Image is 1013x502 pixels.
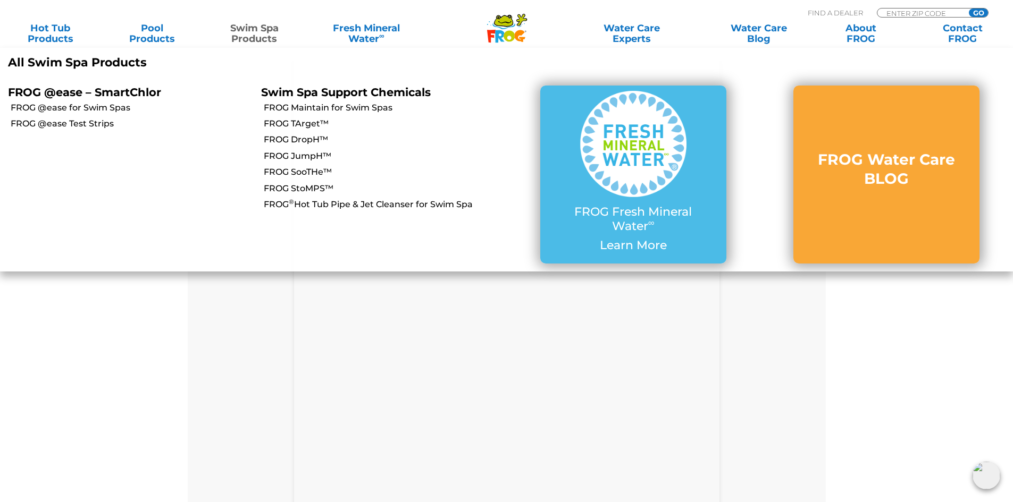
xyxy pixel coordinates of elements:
[567,23,696,44] a: Water CareExperts
[923,23,1002,44] a: ContactFROG
[264,183,506,194] a: FROG StoMPS™
[113,23,192,44] a: PoolProducts
[215,23,294,44] a: Swim SpaProducts
[719,23,798,44] a: Water CareBlog
[316,23,416,44] a: Fresh MineralWater∞
[562,91,705,258] a: FROG Fresh Mineral Water∞ Learn More
[261,86,431,99] a: Swim Spa Support Chemicals
[821,23,900,44] a: AboutFROG
[562,239,705,252] p: Learn More
[815,150,958,189] h3: FROG Water Care BLOG
[648,217,655,228] sup: ∞
[815,150,958,199] a: FROG Water Care BLOG
[885,8,957,18] input: Zip Code Form
[264,102,506,114] a: FROG Maintain for Swim Spas
[11,23,90,44] a: Hot TubProducts
[808,8,863,18] p: Find A Dealer
[264,134,506,146] a: FROG DropH™
[562,205,705,233] p: FROG Fresh Mineral Water
[11,102,253,114] a: FROG @ease for Swim Spas
[264,118,506,130] a: FROG TArget™
[8,86,245,99] p: FROG @ease – SmartChlor
[264,199,506,210] a: FROG®Hot Tub Pipe & Jet Cleanser for Swim Spa
[264,166,506,178] a: FROG SooTHe™
[973,462,1000,489] img: openIcon
[379,31,384,40] sup: ∞
[264,150,506,162] a: FROG JumpH™
[289,198,294,206] sup: ®
[969,8,988,17] input: GO
[11,118,253,130] a: FROG @ease Test Strips
[8,56,499,70] a: All Swim Spa Products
